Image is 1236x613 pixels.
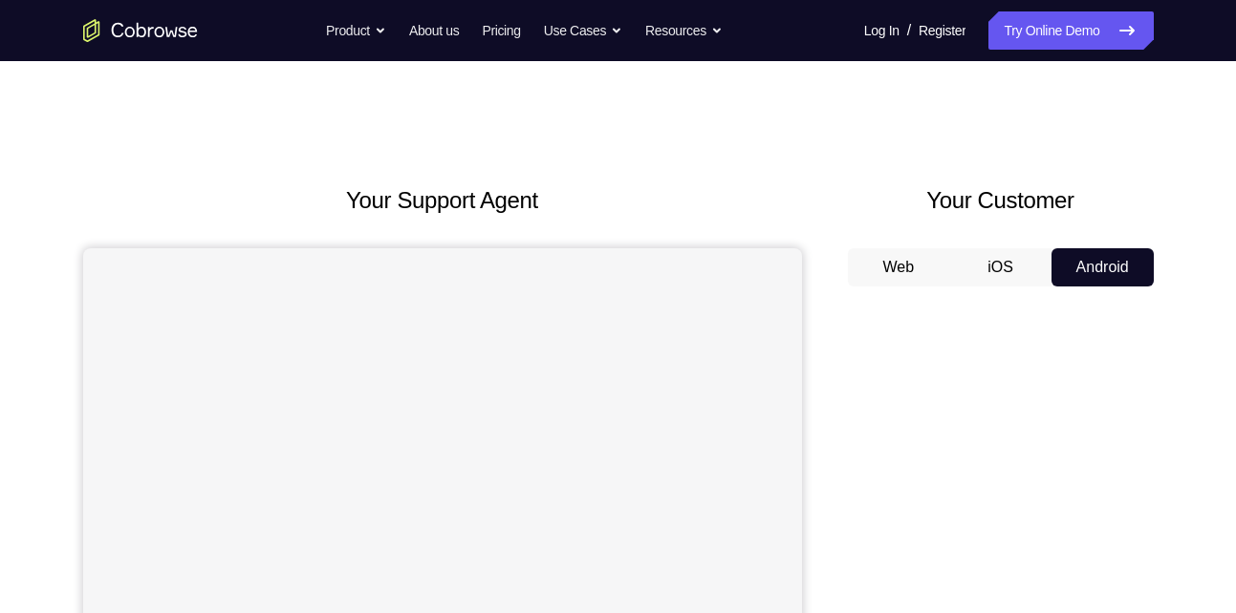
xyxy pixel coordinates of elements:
[848,248,950,286] button: Web
[482,11,520,50] a: Pricing
[409,11,459,50] a: About us
[988,11,1153,50] a: Try Online Demo
[949,248,1052,286] button: iOS
[907,19,911,42] span: /
[645,11,723,50] button: Resources
[83,19,198,42] a: Go to the home page
[326,11,386,50] button: Product
[83,183,802,218] h2: Your Support Agent
[864,11,900,50] a: Log In
[544,11,622,50] button: Use Cases
[848,183,1154,218] h2: Your Customer
[919,11,965,50] a: Register
[1052,248,1154,286] button: Android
